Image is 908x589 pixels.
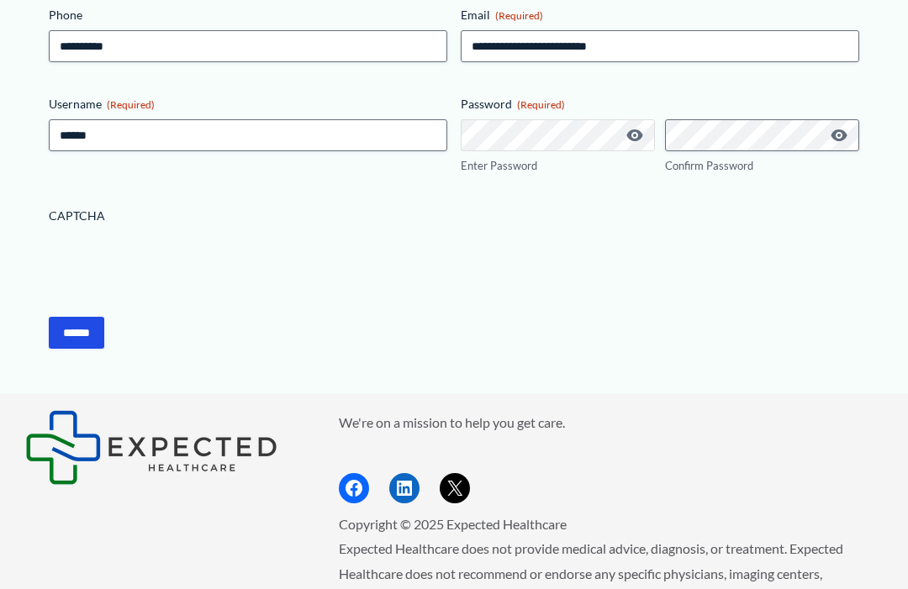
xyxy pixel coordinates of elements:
button: Show Password [625,125,645,145]
aside: Footer Widget 1 [25,410,297,485]
iframe: reCAPTCHA [49,231,304,297]
label: CAPTCHA [49,208,858,224]
legend: Password [461,96,565,113]
button: Show Password [829,125,849,145]
label: Username [49,96,447,113]
label: Phone [49,7,447,24]
span: (Required) [495,9,543,22]
label: Email [461,7,859,24]
span: Copyright © 2025 Expected Healthcare [339,516,567,532]
p: We're on a mission to help you get care. [339,410,883,435]
label: Confirm Password [665,158,859,174]
label: Enter Password [461,158,655,174]
span: (Required) [107,98,155,111]
img: Expected Healthcare Logo - side, dark font, small [25,410,277,485]
span: (Required) [517,98,565,111]
aside: Footer Widget 2 [339,410,883,503]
